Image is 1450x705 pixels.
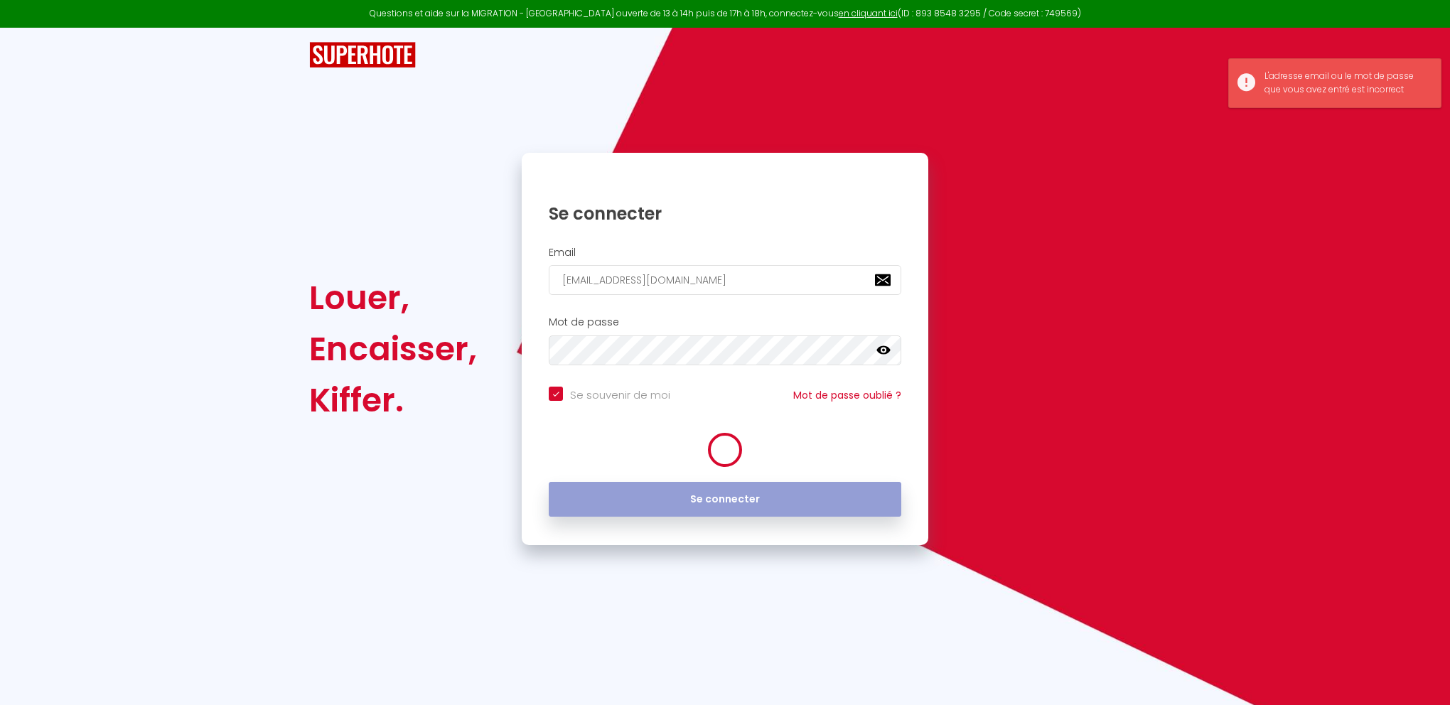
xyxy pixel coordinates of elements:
[549,265,901,295] input: Ton Email
[309,375,477,426] div: Kiffer.
[549,482,901,517] button: Se connecter
[549,316,901,328] h2: Mot de passe
[549,247,901,259] h2: Email
[839,7,898,19] a: en cliquant ici
[793,388,901,402] a: Mot de passe oublié ?
[309,42,416,68] img: SuperHote logo
[309,323,477,375] div: Encaisser,
[1264,70,1427,97] div: L'adresse email ou le mot de passe que vous avez entré est incorrect
[309,272,477,323] div: Louer,
[549,203,901,225] h1: Se connecter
